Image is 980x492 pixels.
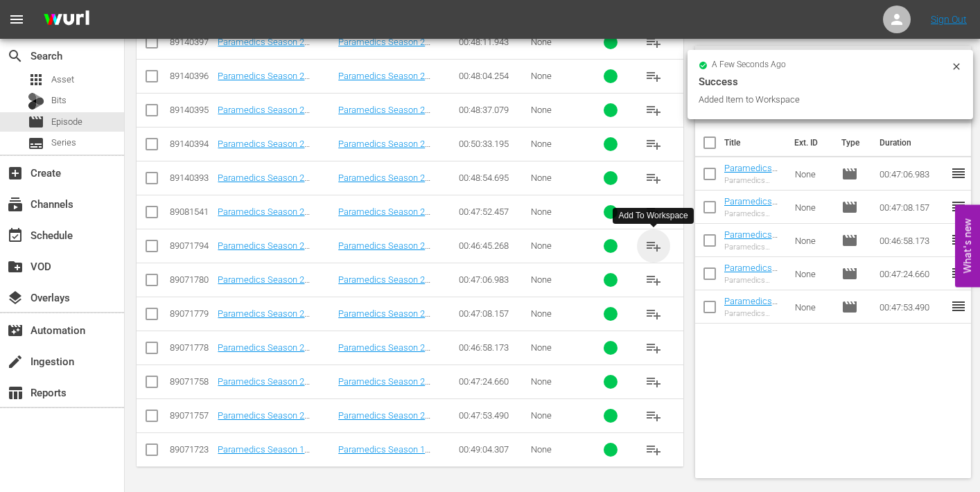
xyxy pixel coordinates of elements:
div: 00:49:04.307 [459,444,527,455]
button: playlist_add [637,128,670,161]
div: Success [699,73,962,90]
div: None [531,37,584,47]
div: 89071758 [170,376,213,387]
span: a few seconds ago [712,60,786,71]
div: None [531,444,584,455]
span: reorder [950,231,967,248]
a: Paramedics Season 1 Episode 2 [338,444,430,465]
div: None [531,71,584,81]
div: None [531,342,584,353]
a: Sign Out [931,14,967,25]
a: Paramedics Season 2 Episode 5 [338,274,430,295]
div: None [531,207,584,217]
span: Episode [841,166,858,182]
span: playlist_add [645,374,662,390]
span: Asset [51,73,74,87]
span: playlist_add [645,68,662,85]
div: Bits [28,93,44,109]
td: 00:46:58.173 [874,224,950,257]
span: playlist_add [645,272,662,288]
div: 89140396 [170,71,213,81]
button: playlist_add [637,263,670,297]
button: playlist_add [637,195,670,229]
div: 00:48:54.695 [459,173,527,183]
span: Ingestion [7,353,24,370]
div: Paramedics Season 2 Episode 1 [724,309,784,318]
a: Paramedics Season 2 Episode 4 [338,308,430,329]
div: 00:46:58.173 [459,342,527,353]
span: Overlays [7,290,24,306]
td: None [789,191,836,224]
span: playlist_add [645,238,662,254]
div: 00:48:11.943 [459,37,527,47]
span: Channels [7,196,24,213]
a: Paramedics Season 2 Episode 9 [338,173,430,193]
th: Ext. ID [786,123,833,162]
div: None [531,410,584,421]
span: playlist_add [645,441,662,458]
a: Paramedics Season 2 Episode 12 - Nine Now [218,71,310,91]
div: Add To Workspace [618,210,688,222]
span: VOD [7,258,24,275]
button: playlist_add [637,331,670,364]
span: Asset [28,71,44,88]
span: Episode [841,265,858,282]
td: None [789,290,836,324]
div: Paramedics Season 2 Episode 4 [724,209,784,218]
button: playlist_add [637,433,670,466]
span: playlist_add [645,34,662,51]
div: 00:46:45.268 [459,240,527,251]
a: Paramedics Season 2 Episode 1 - Nine Now [724,296,778,337]
button: playlist_add [637,297,670,331]
span: Bits [51,94,67,107]
img: ans4CAIJ8jUAAAAAAAAAAAAAAAAAAAAAAAAgQb4GAAAAAAAAAAAAAAAAAAAAAAAAJMjXAAAAAAAAAAAAAAAAAAAAAAAAgAT5G... [33,3,100,36]
a: Paramedics Season 2 Episode 8 - Nine Now [218,207,310,227]
a: Paramedics Season 2 Episode 6 - Nine Now [218,240,310,261]
div: 89071794 [170,240,213,251]
a: Paramedics Season 2 Episode 2 [338,376,430,397]
a: Paramedics Season 2 Episode 10 - Nine Now [218,139,310,159]
div: 89071779 [170,308,213,319]
div: None [531,105,584,115]
a: Paramedics Season 1 Episode 2 - Nine Now [218,444,310,465]
div: 00:50:33.195 [459,139,527,149]
div: None [531,376,584,387]
td: 00:47:06.983 [874,157,950,191]
span: Reports [7,385,24,401]
button: playlist_add [637,161,670,195]
a: Paramedics Season 2 Episode 3 - Nine Now [218,342,310,363]
th: Duration [871,123,954,162]
span: playlist_add [645,407,662,424]
div: Paramedics Season 2 Episode 5 [724,176,784,185]
span: reorder [950,165,967,182]
div: 89140394 [170,139,213,149]
a: Paramedics Season 2 Episode 11 [338,105,430,125]
a: Paramedics Season 2 Episode 9 - Nine Now [218,173,310,193]
span: Episode [51,115,82,129]
a: Paramedics Season 2 Episode 2 - Nine Now [218,376,310,397]
span: reorder [950,265,967,281]
td: 00:47:53.490 [874,290,950,324]
td: 00:47:08.157 [874,191,950,224]
button: playlist_add [637,26,670,59]
div: None [531,139,584,149]
td: None [789,257,836,290]
a: Paramedics Season 2 Episode 12 [338,71,430,91]
div: 89071723 [170,444,213,455]
button: playlist_add [637,365,670,398]
div: 00:47:53.490 [459,410,527,421]
span: menu [8,11,25,28]
div: None [531,274,584,285]
a: Paramedics Season 2 Episode 4 - Nine Now [218,308,310,329]
div: None [531,240,584,251]
a: Paramedics Season 2 Episode 3 - Nine Now [724,229,778,271]
div: None [531,173,584,183]
a: Paramedics Season 2 Episode 2 - Nine Now [724,263,778,304]
div: None [531,308,584,319]
span: playlist_add [645,340,662,356]
div: 89081541 [170,207,213,217]
button: Open Feedback Widget [955,205,980,288]
a: Paramedics Season 2 Episode 1 - Nine Now [218,410,310,431]
span: Search [7,48,24,64]
button: playlist_add [637,229,670,263]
